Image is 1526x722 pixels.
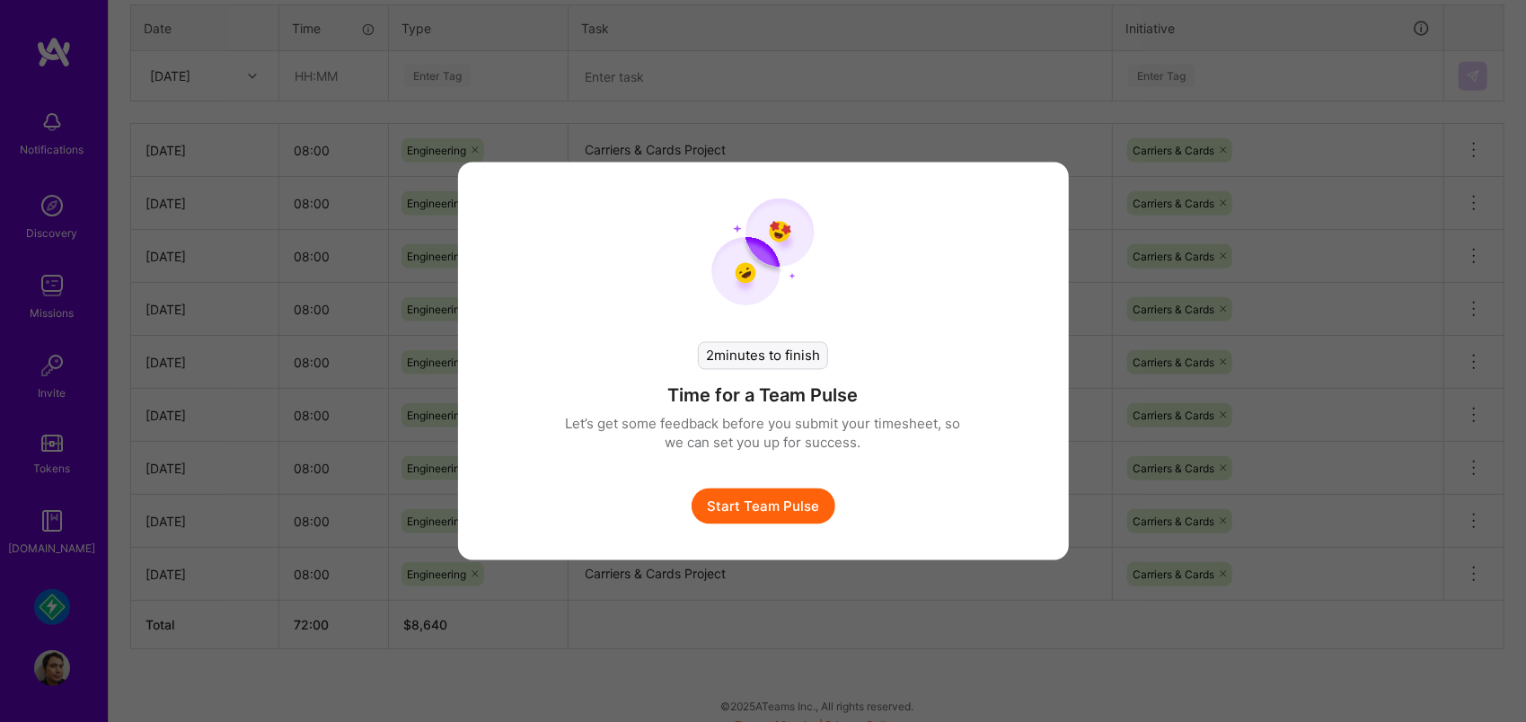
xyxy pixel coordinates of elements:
button: Start Team Pulse [692,489,835,524]
img: team pulse start [711,198,815,306]
h4: Time for a Team Pulse [668,384,859,408]
p: Let’s get some feedback before you submit your timesheet, so we can set you up for success. [566,415,961,453]
div: modal [458,163,1069,560]
div: 2 minutes to finish [698,342,828,370]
